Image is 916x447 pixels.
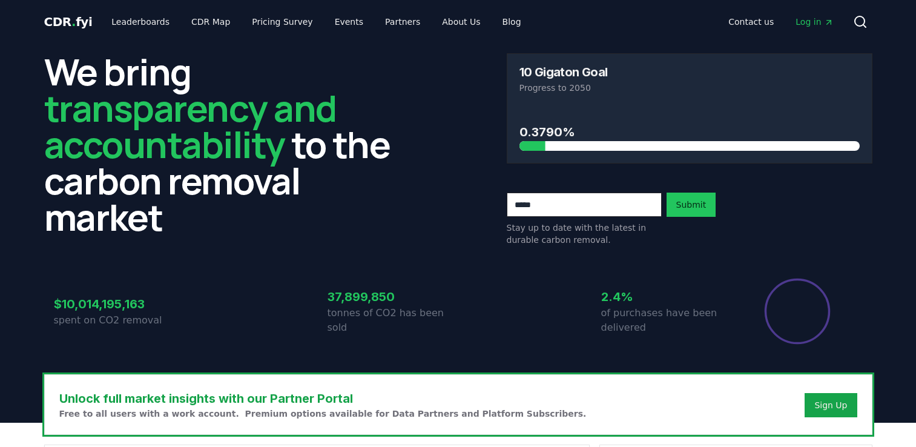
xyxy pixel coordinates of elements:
[328,306,458,335] p: tonnes of CO2 has been sold
[59,389,587,408] h3: Unlock full market insights with our Partner Portal
[786,11,843,33] a: Log in
[328,288,458,306] h3: 37,899,850
[719,11,783,33] a: Contact us
[814,399,847,411] a: Sign Up
[763,277,831,345] div: Percentage of sales delivered
[519,123,860,141] h3: 0.3790%
[102,11,179,33] a: Leaderboards
[601,288,732,306] h3: 2.4%
[182,11,240,33] a: CDR Map
[375,11,430,33] a: Partners
[44,83,337,169] span: transparency and accountability
[519,82,860,94] p: Progress to 2050
[44,15,93,29] span: CDR fyi
[54,295,185,313] h3: $10,014,195,163
[102,11,530,33] nav: Main
[601,306,732,335] p: of purchases have been delivered
[59,408,587,420] p: Free to all users with a work account. Premium options available for Data Partners and Platform S...
[493,11,531,33] a: Blog
[54,313,185,328] p: spent on CO2 removal
[805,393,857,417] button: Sign Up
[519,66,608,78] h3: 10 Gigaton Goal
[667,193,716,217] button: Submit
[44,13,93,30] a: CDR.fyi
[507,222,662,246] p: Stay up to date with the latest in durable carbon removal.
[44,53,410,235] h2: We bring to the carbon removal market
[796,16,833,28] span: Log in
[432,11,490,33] a: About Us
[719,11,843,33] nav: Main
[242,11,322,33] a: Pricing Survey
[71,15,76,29] span: .
[325,11,373,33] a: Events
